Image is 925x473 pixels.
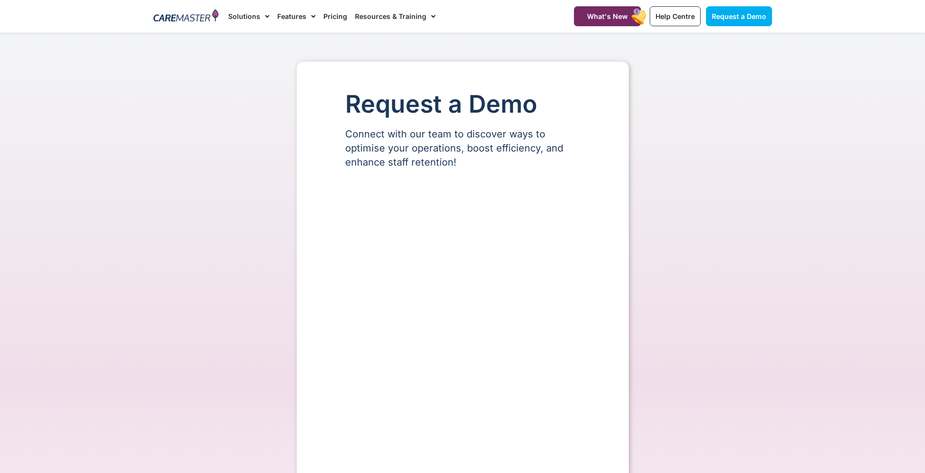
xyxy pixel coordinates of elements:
[574,6,641,26] a: What's New
[587,12,628,20] span: What's New
[712,12,766,20] span: Request a Demo
[656,12,695,20] span: Help Centre
[345,91,580,118] h1: Request a Demo
[345,127,580,169] p: Connect with our team to discover ways to optimise your operations, boost efficiency, and enhance...
[650,6,701,26] a: Help Centre
[153,9,219,24] img: CareMaster Logo
[706,6,772,26] a: Request a Demo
